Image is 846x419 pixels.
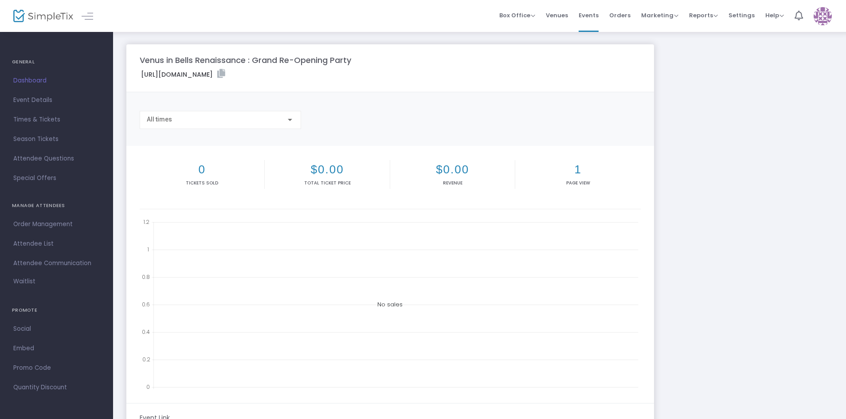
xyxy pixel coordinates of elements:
span: Attendee List [13,238,100,250]
h4: PROMOTE [12,302,101,319]
span: Attendee Questions [13,153,100,164]
h4: MANAGE ATTENDEES [12,197,101,215]
span: Waitlist [13,277,35,286]
span: Times & Tickets [13,114,100,125]
span: Help [765,11,784,20]
span: Reports [689,11,718,20]
h2: 1 [517,163,638,176]
span: Promo Code [13,362,100,374]
span: Special Offers [13,172,100,184]
span: Events [579,4,599,27]
p: Tickets sold [141,180,262,186]
span: Quantity Discount [13,382,100,393]
div: No sales [140,216,641,393]
h2: $0.00 [392,163,513,176]
h2: $0.00 [266,163,388,176]
m-panel-title: Venus in Bells Renaissance : Grand Re-Opening Party [140,54,351,66]
span: Attendee Communication [13,258,100,269]
span: All times [147,116,172,123]
span: Season Tickets [13,133,100,145]
h4: GENERAL [12,53,101,71]
span: Orders [609,4,631,27]
span: Dashboard [13,75,100,86]
span: Event Details [13,94,100,106]
p: Page View [517,180,638,186]
span: Social [13,323,100,335]
h2: 0 [141,163,262,176]
span: Order Management [13,219,100,230]
span: Box Office [499,11,535,20]
p: Revenue [392,180,513,186]
span: Venues [546,4,568,27]
label: [URL][DOMAIN_NAME] [141,69,225,79]
span: Settings [728,4,755,27]
span: Embed [13,343,100,354]
span: Marketing [641,11,678,20]
p: Total Ticket Price [266,180,388,186]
